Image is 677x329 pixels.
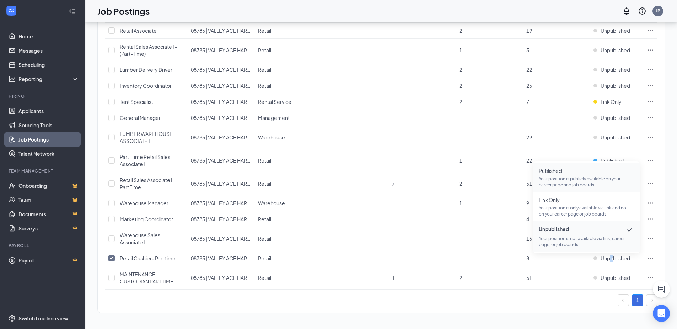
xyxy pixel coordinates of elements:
svg: Ellipses [647,216,654,223]
svg: Ellipses [647,134,654,141]
td: 08785 | VALLEY ACE HARDWARE [187,126,254,149]
span: 2 [459,99,462,105]
span: 22 [526,157,532,164]
svg: Checkmark [625,225,634,234]
span: 08785 | VALLEY ACE HARDWARE [191,255,265,261]
div: Team Management [9,168,78,174]
p: Your position is publicly available on your career page and job boards. [539,176,634,188]
span: Retail [258,180,271,187]
span: Unpublished [601,274,630,281]
td: 08785 | VALLEY ACE HARDWARE [187,23,254,39]
td: Retail [254,172,322,195]
li: Previous Page [618,294,629,306]
span: 08785 | VALLEY ACE HARDWARE [191,200,265,206]
span: 7 [526,99,529,105]
svg: Ellipses [647,274,654,281]
span: 51 [526,180,532,187]
span: 08785 | VALLEY ACE HARDWARE [191,216,265,222]
a: Talent Network [18,147,79,161]
span: 2 [459,275,462,281]
span: Retail Cashier- Part time [120,255,176,261]
span: Retail [258,216,271,222]
h1: Job Postings [97,5,150,17]
span: 08785 | VALLEY ACE HARDWARE [191,115,265,121]
span: 2 [459,67,462,73]
span: 29 [526,134,532,140]
li: 1 [632,294,643,306]
span: 08785 | VALLEY ACE HARDWARE [191,235,265,242]
span: Unpublished [601,255,630,262]
div: Open Intercom Messenger [653,305,670,322]
p: Your position is only available via link and not on your career page or job boards. [539,205,634,217]
span: Retail [258,235,271,242]
span: Retail [258,275,271,281]
span: Unpublished [601,134,630,141]
span: Unpublished [601,27,630,34]
span: 4 [526,216,529,222]
a: Sourcing Tools [18,118,79,132]
button: ChatActive [653,281,670,298]
a: SurveysCrown [18,221,79,235]
div: Reporting [18,75,80,83]
div: Payroll [9,243,78,249]
a: Job Postings [18,132,79,147]
td: 08785 | VALLEY ACE HARDWARE [187,62,254,78]
svg: Notifications [622,7,631,15]
td: Warehouse [254,195,322,211]
span: Retail [258,47,271,53]
span: Inventory Coordinator [120,83,172,89]
svg: QuestionInfo [638,7,646,15]
svg: Ellipses [647,82,654,89]
td: 08785 | VALLEY ACE HARDWARE [187,149,254,172]
td: Management [254,110,322,126]
td: Retail [254,149,322,172]
span: left [621,298,625,302]
a: PayrollCrown [18,253,79,267]
li: Next Page [646,294,657,306]
span: Tent Specialist [120,99,153,105]
span: Rental Sales Associate I - (Part-Time) [120,43,177,57]
td: Retail [254,39,322,62]
span: 9 [526,200,529,206]
span: 8 [526,255,529,261]
td: 08785 | VALLEY ACE HARDWARE [187,110,254,126]
svg: Ellipses [647,200,654,207]
span: 08785 | VALLEY ACE HARDWARE [191,180,265,187]
div: Hiring [9,93,78,99]
span: Rental Service [258,99,291,105]
svg: Settings [9,315,16,322]
a: Home [18,29,79,43]
span: 08785 | VALLEY ACE HARDWARE [191,134,265,140]
span: Retail [258,255,271,261]
td: 08785 | VALLEY ACE HARDWARE [187,195,254,211]
span: 1 [459,47,462,53]
td: Retail [254,266,322,290]
td: Retail [254,227,322,250]
td: 08785 | VALLEY ACE HARDWARE [187,94,254,110]
span: Part-Time Retail Sales Associate I [120,154,170,167]
span: 51 [526,275,532,281]
span: Warehouse [258,200,285,206]
a: Messages [18,43,79,58]
svg: Collapse [69,7,76,15]
svg: Ellipses [647,66,654,73]
span: Unpublished [601,82,630,89]
button: left [618,294,629,306]
a: Scheduling [18,58,79,72]
span: Unpublished [601,47,630,54]
span: Marketing Coordinator [120,216,173,222]
a: TeamCrown [18,193,79,207]
span: Retail [258,27,271,34]
span: Retail Associate I [120,27,159,34]
svg: Ellipses [647,47,654,54]
td: 08785 | VALLEY ACE HARDWARE [187,78,254,94]
span: Unpublished [601,66,630,73]
td: 08785 | VALLEY ACE HARDWARE [187,172,254,195]
span: MAINTENANCE CUSTODIAN PART TIME [120,271,173,285]
span: Retail [258,67,271,73]
td: 08785 | VALLEY ACE HARDWARE [187,39,254,62]
a: OnboardingCrown [18,179,79,193]
span: LUMBER WAREHOUSE ASSOCIATE 1 [120,131,173,144]
svg: WorkstreamLogo [8,7,15,14]
a: 1 [632,295,643,306]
